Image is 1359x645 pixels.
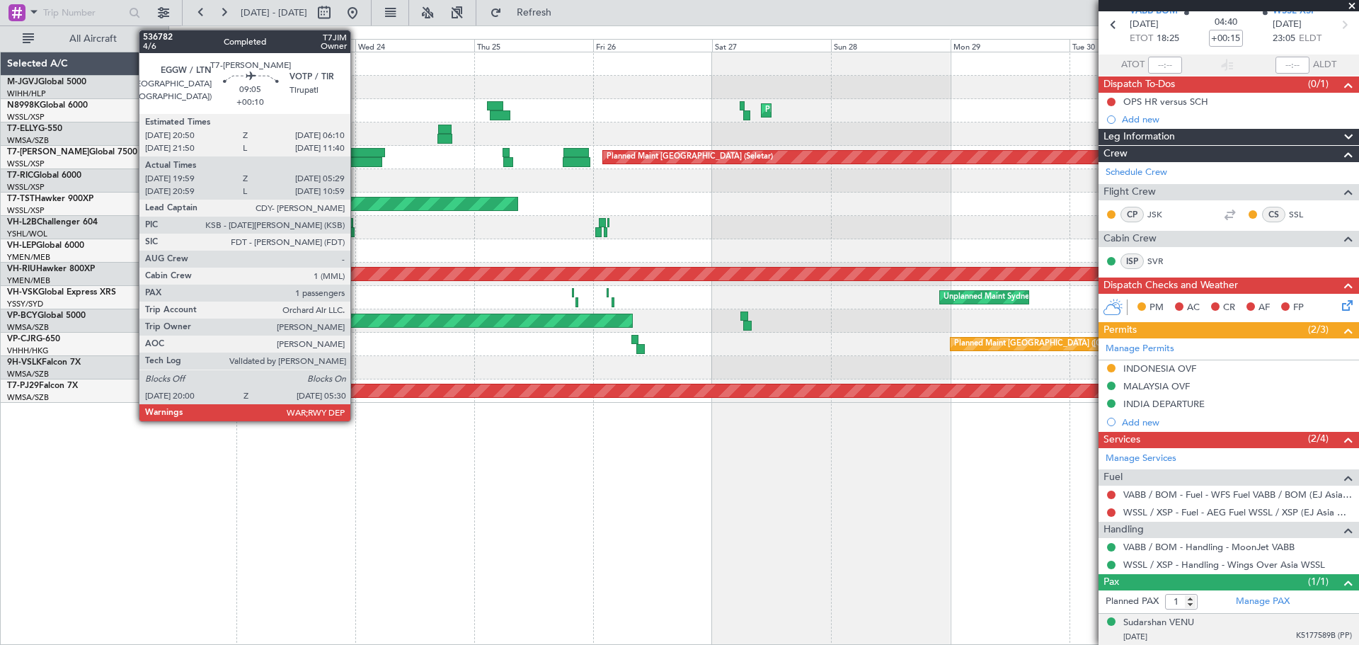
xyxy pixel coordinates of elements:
[1149,301,1164,315] span: PM
[7,299,43,309] a: YSSY/SYD
[7,148,89,156] span: T7-[PERSON_NAME]
[7,171,81,180] a: T7-RICGlobal 6000
[1123,380,1190,392] div: MALAYSIA OVF
[7,241,84,250] a: VH-LEPGlobal 6000
[1308,322,1329,337] span: (2/3)
[7,265,36,273] span: VH-RIU
[1070,39,1188,52] div: Tue 30
[7,182,45,193] a: WSSL/XSP
[7,288,116,297] a: VH-VSKGlobal Express XRS
[7,312,86,320] a: VP-BCYGlobal 5000
[1103,522,1144,538] span: Handling
[1187,301,1200,315] span: AC
[7,241,36,250] span: VH-LEP
[7,101,88,110] a: N8998KGlobal 6000
[1106,595,1159,609] label: Planned PAX
[1236,595,1290,609] a: Manage PAX
[7,89,46,99] a: WIHH/HLP
[1273,32,1295,46] span: 23:05
[1215,16,1237,30] span: 04:40
[1103,432,1140,448] span: Services
[505,8,564,18] span: Refresh
[607,147,773,168] div: Planned Maint [GEOGRAPHIC_DATA] (Seletar)
[7,125,62,133] a: T7-ELLYG-550
[1103,184,1156,200] span: Flight Crew
[951,39,1070,52] div: Mon 29
[1103,76,1175,93] span: Dispatch To-Dos
[117,39,236,52] div: Mon 22
[110,287,275,308] div: Planned Maint Sydney ([PERSON_NAME] Intl)
[1157,32,1179,46] span: 18:25
[1130,4,1178,18] span: VABB BOM
[7,135,49,146] a: WMSA/SZB
[7,218,37,227] span: VH-L2B
[7,101,40,110] span: N8998K
[1130,32,1153,46] span: ETOT
[1273,4,1317,18] span: WSSL XSP
[1103,146,1128,162] span: Crew
[241,6,307,19] span: [DATE] - [DATE]
[712,39,831,52] div: Sat 27
[1123,632,1147,642] span: [DATE]
[7,195,93,203] a: T7-TSTHawker 900XP
[1123,559,1325,571] a: WSSL / XSP - Handling - Wings Over Asia WSSL
[1123,489,1352,501] a: VABB / BOM - Fuel - WFS Fuel VABB / BOM (EJ Asia Only)
[474,39,593,52] div: Thu 25
[7,322,49,333] a: WMSA/SZB
[1123,541,1295,553] a: VABB / BOM - Handling - MoonJet VABB
[1223,301,1235,315] span: CR
[7,382,39,390] span: T7-PJ29
[483,1,568,24] button: Refresh
[7,335,60,343] a: VP-CJRG-650
[1123,363,1196,375] div: INDONESIA OVF
[7,112,45,122] a: WSSL/XSP
[1123,96,1208,108] div: OPS HR versus SCH
[1273,18,1302,32] span: [DATE]
[236,39,355,52] div: Tue 23
[7,382,78,390] a: T7-PJ29Falcon 7X
[7,358,81,367] a: 9H-VSLKFalcon 7X
[43,2,125,23] input: Trip Number
[1106,342,1174,356] a: Manage Permits
[1308,431,1329,446] span: (2/4)
[1120,253,1144,269] div: ISP
[1103,278,1238,294] span: Dispatch Checks and Weather
[1120,207,1144,222] div: CP
[1103,322,1137,338] span: Permits
[1122,416,1352,428] div: Add new
[7,148,137,156] a: T7-[PERSON_NAME]Global 7500
[7,125,38,133] span: T7-ELLY
[1147,255,1179,268] a: SVR
[355,39,474,52] div: Wed 24
[7,288,38,297] span: VH-VSK
[1123,506,1352,518] a: WSSL / XSP - Fuel - AEG Fuel WSSL / XSP (EJ Asia Only)
[7,252,50,263] a: YMEN/MEB
[593,39,712,52] div: Fri 26
[1293,301,1304,315] span: FP
[7,312,38,320] span: VP-BCY
[1103,231,1157,247] span: Cabin Crew
[1258,301,1270,315] span: AF
[1106,452,1176,466] a: Manage Services
[37,34,149,44] span: All Aircraft
[1121,58,1145,72] span: ATOT
[7,229,47,239] a: YSHL/WOL
[7,205,45,216] a: WSSL/XSP
[265,147,423,168] div: AOG Maint London ([GEOGRAPHIC_DATA])
[1103,469,1123,486] span: Fuel
[1313,58,1336,72] span: ALDT
[16,28,154,50] button: All Aircraft
[7,171,33,180] span: T7-RIC
[1262,207,1285,222] div: CS
[7,195,35,203] span: T7-TST
[1103,574,1119,590] span: Pax
[1308,574,1329,589] span: (1/1)
[1123,398,1205,410] div: INDIA DEPARTURE
[171,28,195,40] div: [DATE]
[1123,616,1194,630] div: Sudarshan VENU
[831,39,950,52] div: Sun 28
[1148,57,1182,74] input: --:--
[7,346,49,356] a: VHHH/HKG
[765,100,1002,121] div: Planned Maint [GEOGRAPHIC_DATA] ([GEOGRAPHIC_DATA] Intl)
[7,358,42,367] span: 9H-VSLK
